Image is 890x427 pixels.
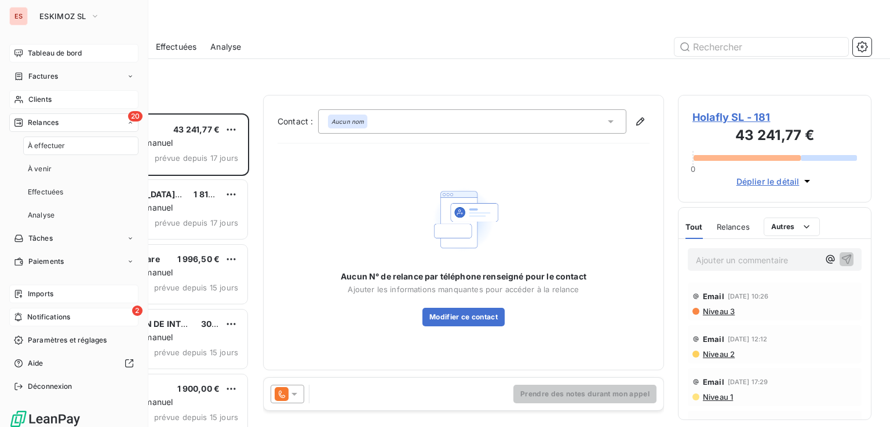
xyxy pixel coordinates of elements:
span: Factures [28,71,58,82]
span: Déconnexion [28,381,72,392]
em: Aucun nom [331,117,364,126]
span: 2 [132,305,143,316]
span: prévue depuis 17 jours [155,153,238,163]
button: Déplier le détail [733,175,817,188]
span: Niveau 2 [702,349,735,359]
span: ESKIMOZ SL [39,12,86,21]
span: Email [703,334,724,344]
span: Imports [28,289,53,299]
span: prévue depuis 15 jours [154,348,238,357]
span: 1 996,50 € [177,254,220,264]
span: Email [703,377,724,386]
h3: 43 241,77 € [692,125,857,148]
span: prévue depuis 15 jours [154,413,238,422]
span: Relances [28,117,59,128]
span: Aide [28,358,43,369]
span: 0 [691,164,695,174]
span: Niveau 1 [702,392,733,402]
span: Clients [28,94,52,105]
span: Aucun N° de relance par téléphone renseigné pour le contact [341,271,586,282]
span: [DATE] 10:26 [728,293,769,300]
span: Niveau 3 [702,307,735,316]
img: Empty state [426,182,501,257]
span: Tout [685,222,703,231]
span: prévue depuis 17 jours [155,218,238,227]
input: Rechercher [674,38,848,56]
span: Analyse [28,210,54,220]
span: 302,50 € [201,319,238,329]
span: Holafly SL - 181 [692,109,857,125]
span: 1 815,00 € [194,189,235,199]
button: Modifier ce contact [422,308,505,326]
span: Ajouter les informations manquantes pour accéder à la relance [348,285,579,294]
span: [DATE] 17:29 [728,378,768,385]
span: À effectuer [28,141,65,151]
div: ES [9,7,28,25]
span: [DEMOGRAPHIC_DATA][PERSON_NAME] [82,189,245,199]
span: Analyse [210,41,241,53]
button: Autres [764,218,820,236]
span: 20 [128,111,143,122]
div: grid [56,113,249,427]
a: Aide [9,354,138,373]
span: Paramètres et réglages [28,335,107,345]
span: À venir [28,164,52,174]
span: Relances [717,222,750,231]
span: Email [703,292,724,301]
label: Contact : [278,116,318,127]
span: Paiements [28,256,64,267]
span: Effectuées [28,187,64,197]
span: Effectuées [156,41,197,53]
span: Notifications [27,312,70,322]
span: Tâches [28,233,53,244]
button: Prendre des notes durant mon appel [513,385,656,403]
span: 43 241,77 € [173,124,220,134]
span: Tableau de bord [28,48,82,58]
span: [DATE] 12:12 [728,336,768,343]
span: Déplier le détail [736,175,800,187]
span: prévue depuis 15 jours [154,283,238,292]
iframe: Intercom live chat [851,388,878,415]
span: 1 900,00 € [177,384,220,393]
